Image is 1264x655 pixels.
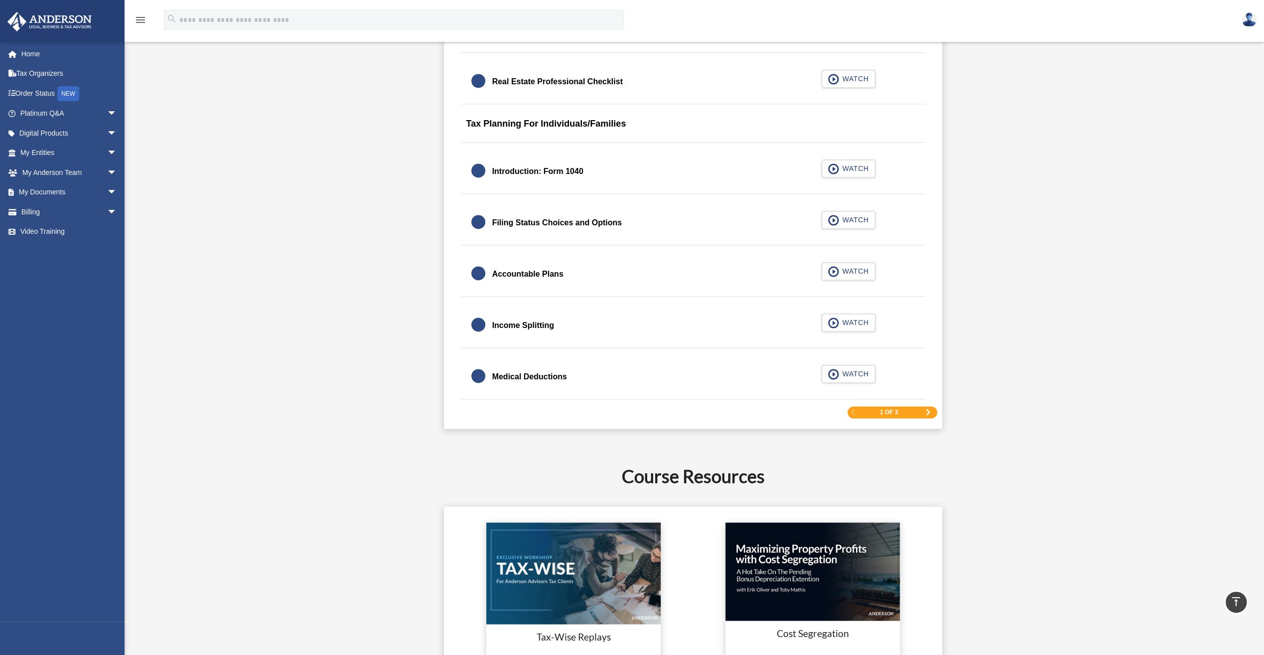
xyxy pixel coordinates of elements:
[492,75,623,89] div: Real Estate Professional Checklist
[839,369,868,379] span: WATCH
[7,123,132,143] a: Digital Productsarrow_drop_down
[107,104,127,124] span: arrow_drop_down
[135,17,146,26] a: menu
[492,267,563,281] div: Accountable Plans
[492,630,655,644] h3: Tax-Wise Replays
[1242,12,1257,27] img: User Pic
[7,143,132,163] a: My Entitiesarrow_drop_down
[471,314,915,337] a: Income Splitting WATCH
[822,70,875,88] button: WATCH
[7,64,132,84] a: Tax Organizers
[839,266,868,276] span: WATCH
[471,262,915,286] a: Accountable Plans WATCH
[107,182,127,203] span: arrow_drop_down
[471,211,915,235] a: Filing Status Choices and Options WATCH
[492,216,622,230] div: Filing Status Choices and Options
[492,319,554,332] div: Income Splitting
[327,464,1060,489] h2: Course Resources
[492,164,583,178] div: Introduction: Form 1040
[57,86,79,101] div: NEW
[839,215,868,225] span: WATCH
[7,44,132,64] a: Home
[7,83,132,104] a: Order StatusNEW
[822,160,875,177] button: WATCH
[471,70,915,94] a: Real Estate Professional Checklist WATCH
[839,318,868,327] span: WATCH
[839,164,868,173] span: WATCH
[471,160,915,183] a: Introduction: Form 1040 WATCH
[4,12,95,31] img: Anderson Advisors Platinum Portal
[822,211,875,229] button: WATCH
[7,222,132,242] a: Video Training
[107,202,127,222] span: arrow_drop_down
[1226,592,1247,613] a: vertical_align_top
[107,163,127,183] span: arrow_drop_down
[725,522,900,621] img: cost-seg-update.jpg
[7,182,132,202] a: My Documentsarrow_drop_down
[461,111,925,143] div: Tax Planning For Individuals/Families
[166,13,177,24] i: search
[7,202,132,222] a: Billingarrow_drop_down
[822,314,875,331] button: WATCH
[7,163,132,182] a: My Anderson Teamarrow_drop_down
[7,104,132,124] a: Platinum Q&Aarrow_drop_down
[135,14,146,26] i: menu
[925,409,931,416] a: Next Page
[731,627,894,640] h3: Cost Segregation
[486,522,661,624] img: taxwise-replay.png
[471,365,915,389] a: Medical Deductions WATCH
[880,409,898,415] span: 1 of 3
[107,123,127,144] span: arrow_drop_down
[1230,596,1242,608] i: vertical_align_top
[839,74,868,84] span: WATCH
[492,370,567,384] div: Medical Deductions
[822,262,875,280] button: WATCH
[822,365,875,383] button: WATCH
[107,143,127,164] span: arrow_drop_down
